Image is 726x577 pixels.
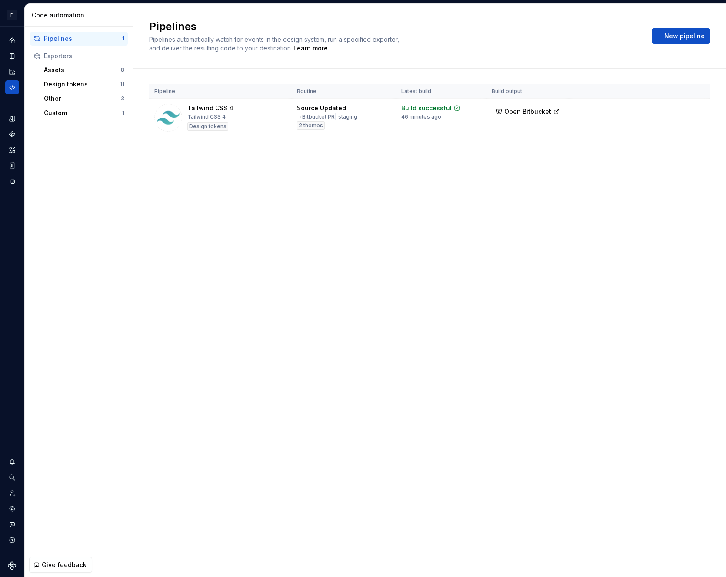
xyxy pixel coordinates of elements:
[664,32,705,40] span: New pipeline
[5,486,19,500] a: Invite team
[149,84,292,99] th: Pipeline
[121,66,124,73] div: 8
[5,33,19,47] a: Home
[187,113,226,120] div: Tailwind CSS 4
[122,109,124,116] div: 1
[44,34,122,43] div: Pipelines
[401,113,441,120] div: 46 minutes ago
[187,122,228,131] div: Design tokens
[492,109,564,116] a: Open Bitbucket
[2,6,23,24] button: FI
[5,143,19,157] a: Assets
[492,104,564,119] button: Open Bitbucket
[187,104,233,113] div: Tailwind CSS 4
[486,84,569,99] th: Build output
[7,10,17,20] div: FI
[121,95,124,102] div: 3
[5,65,19,79] a: Analytics
[504,107,551,116] span: Open Bitbucket
[5,471,19,484] button: Search ⌘K
[40,92,128,106] button: Other3
[5,517,19,531] button: Contact support
[29,557,92,573] button: Give feedback
[5,455,19,469] button: Notifications
[5,159,19,172] a: Storybook stories
[292,45,329,52] span: .
[5,112,19,126] a: Design tokens
[44,80,120,89] div: Design tokens
[396,84,486,99] th: Latest build
[652,28,710,44] button: New pipeline
[32,11,130,20] div: Code automation
[40,106,128,120] button: Custom1
[44,52,124,60] div: Exporters
[40,77,128,91] button: Design tokens11
[299,122,323,129] span: 2 themes
[335,113,337,120] span: |
[8,561,17,570] svg: Supernova Logo
[401,104,452,113] div: Build successful
[292,84,396,99] th: Routine
[42,560,87,569] span: Give feedback
[44,109,122,117] div: Custom
[5,127,19,141] a: Components
[297,104,346,113] div: Source Updated
[40,63,128,77] button: Assets8
[293,44,328,53] a: Learn more
[5,174,19,188] a: Data sources
[5,49,19,63] a: Documentation
[44,94,121,103] div: Other
[297,113,357,120] div: → Bitbucket PR staging
[122,35,124,42] div: 1
[149,20,641,33] h2: Pipelines
[30,32,128,46] button: Pipelines1
[5,502,19,516] a: Settings
[5,80,19,94] a: Code automation
[149,36,401,52] span: Pipelines automatically watch for events in the design system, run a specified exporter, and deli...
[44,66,121,74] div: Assets
[120,81,124,88] div: 11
